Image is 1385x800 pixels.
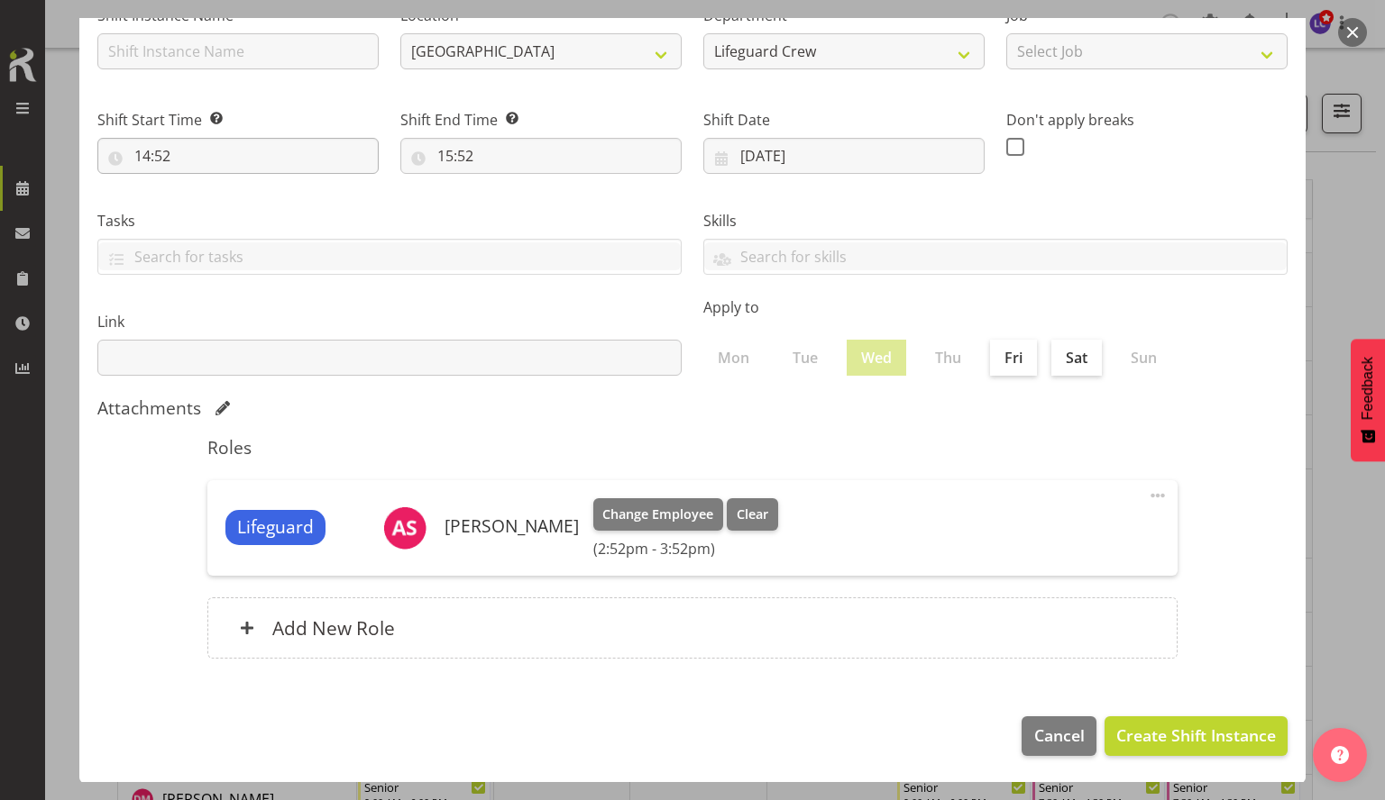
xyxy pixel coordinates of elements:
[1022,716,1096,756] button: Cancel
[1105,716,1288,756] button: Create Shift Instance
[593,498,724,531] button: Change Employee
[97,210,682,232] label: Tasks
[1360,357,1376,420] span: Feedback
[990,340,1037,376] label: Fri
[778,340,832,376] label: Tue
[602,505,713,524] span: Change Employee
[97,33,379,69] input: Shift Instance Name
[703,340,764,376] label: Mon
[1116,340,1171,376] label: Sun
[400,138,682,174] input: Click to select...
[704,242,1287,270] input: Search for skills
[847,340,906,376] label: Wed
[1006,109,1288,131] label: Don't apply breaks
[97,109,379,131] label: Shift Start Time
[445,516,579,536] h6: [PERSON_NAME]
[97,397,201,419] h5: Attachments
[921,340,976,376] label: Thu
[98,242,681,270] input: Search for tasks
[383,506,427,550] img: alex-sansom10370.jpg
[272,616,395,640] h6: Add New Role
[703,296,1288,318] label: Apply to
[1351,339,1385,461] button: Feedback - Show survey
[237,514,314,541] span: Lifeguard
[593,540,778,558] h6: (2:52pm - 3:52pm)
[703,138,985,174] input: Click to select...
[703,210,1288,232] label: Skills
[1331,746,1349,764] img: help-xxl-2.png
[1116,723,1276,747] span: Create Shift Instance
[727,498,778,531] button: Clear
[400,109,682,131] label: Shift End Time
[703,109,985,131] label: Shift Date
[97,311,682,332] label: Link
[97,138,379,174] input: Click to select...
[737,505,768,524] span: Clear
[207,437,1178,459] h5: Roles
[1034,723,1085,747] span: Cancel
[1051,340,1102,376] label: Sat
